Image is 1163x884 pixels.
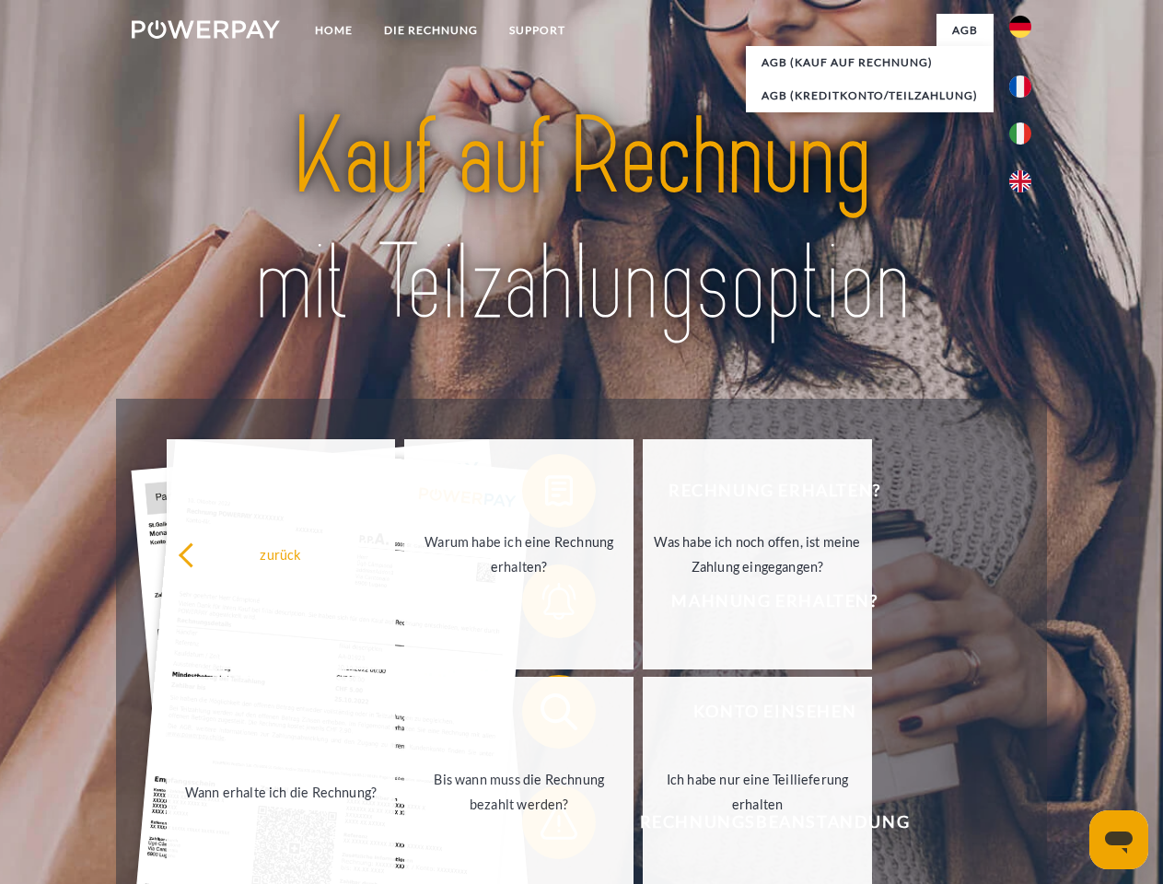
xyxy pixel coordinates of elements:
img: title-powerpay_de.svg [176,88,987,353]
div: zurück [178,541,385,566]
div: Bis wann muss die Rechnung bezahlt werden? [415,767,622,817]
a: DIE RECHNUNG [368,14,494,47]
a: AGB (Kreditkonto/Teilzahlung) [746,79,994,112]
a: Was habe ich noch offen, ist meine Zahlung eingegangen? [643,439,872,669]
img: fr [1009,76,1031,98]
img: en [1009,170,1031,192]
a: AGB (Kauf auf Rechnung) [746,46,994,79]
div: Warum habe ich eine Rechnung erhalten? [415,529,622,579]
a: agb [936,14,994,47]
a: SUPPORT [494,14,581,47]
div: Was habe ich noch offen, ist meine Zahlung eingegangen? [654,529,861,579]
div: Wann erhalte ich die Rechnung? [178,779,385,804]
img: de [1009,16,1031,38]
div: Ich habe nur eine Teillieferung erhalten [654,767,861,817]
a: Home [299,14,368,47]
img: it [1009,122,1031,145]
iframe: Schaltfläche zum Öffnen des Messaging-Fensters [1089,810,1148,869]
img: logo-powerpay-white.svg [132,20,280,39]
